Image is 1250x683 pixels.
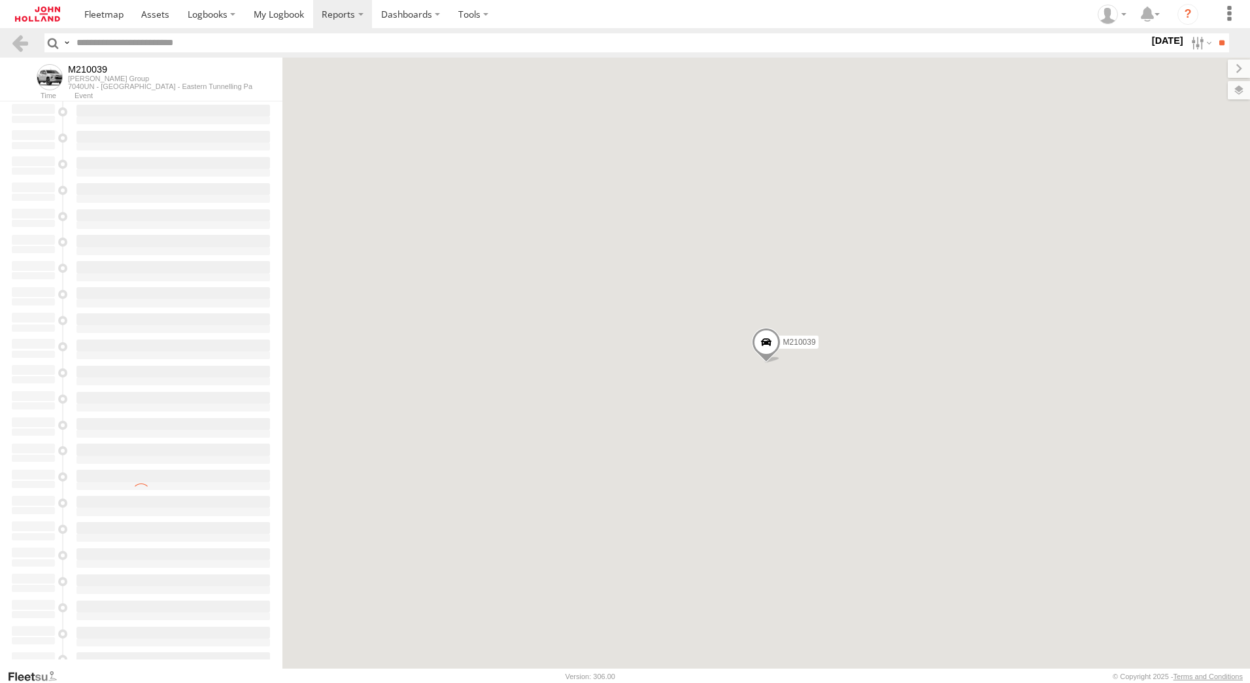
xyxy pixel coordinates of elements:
[1177,4,1198,25] i: ?
[15,7,60,22] img: jhg-logo.svg
[10,33,29,52] a: Back to previous Page
[3,3,72,25] a: Return to Dashboard
[566,673,615,680] div: Version: 306.00
[1186,33,1214,52] label: Search Filter Options
[7,670,67,683] a: Visit our Website
[10,93,56,99] div: Time
[1093,5,1131,24] div: Steve Harris
[68,64,252,75] div: M210039 - View Asset History
[75,93,282,99] div: Event
[68,82,252,90] div: 7040UN - [GEOGRAPHIC_DATA] - Eastern Tunnelling Pa
[68,75,252,82] div: [PERSON_NAME] Group
[1113,673,1243,680] div: © Copyright 2025 -
[61,33,72,52] label: Search Query
[783,338,816,347] span: M210039
[1174,673,1243,680] a: Terms and Conditions
[1149,33,1186,48] label: [DATE]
